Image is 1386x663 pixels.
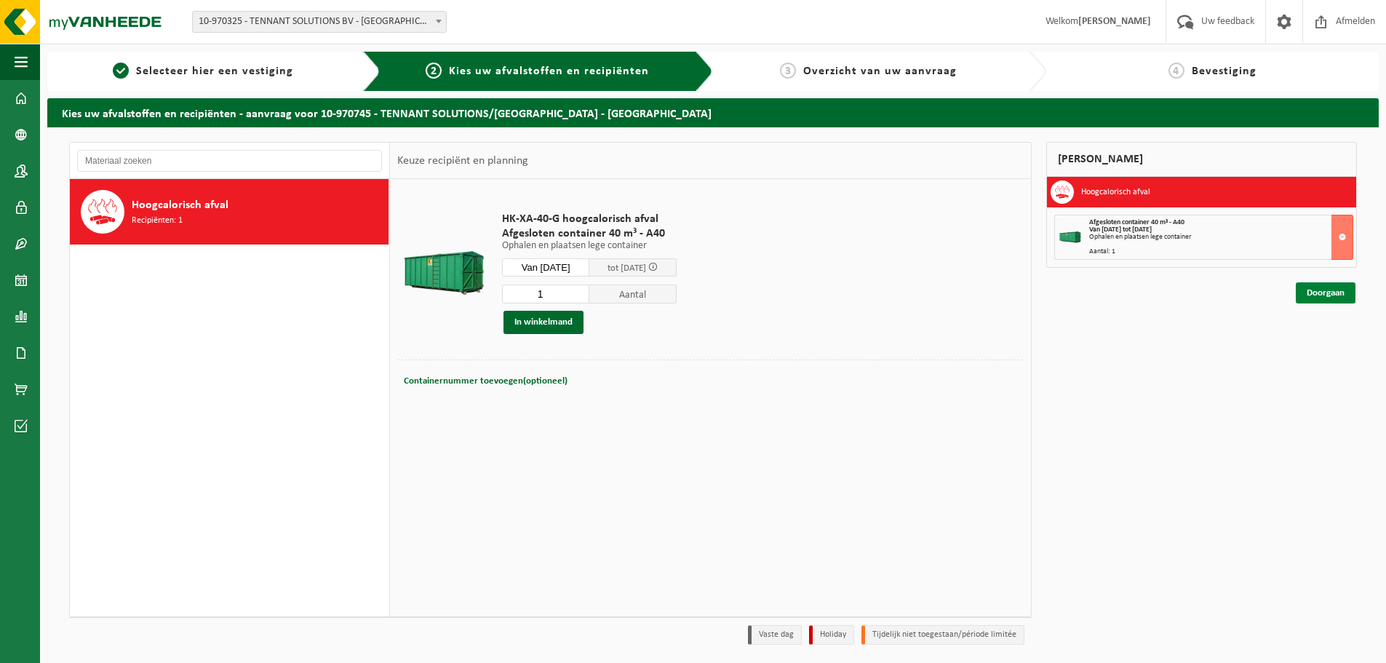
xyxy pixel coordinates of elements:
[70,179,389,245] button: Hoogcalorisch afval Recipiënten: 1
[1089,226,1152,234] strong: Van [DATE] tot [DATE]
[1078,16,1151,27] strong: [PERSON_NAME]
[1081,180,1150,204] h3: Hoogcalorisch afval
[402,371,569,392] button: Containernummer toevoegen(optioneel)
[77,150,382,172] input: Materiaal zoeken
[449,65,649,77] span: Kies uw afvalstoffen en recipiënten
[1089,248,1353,255] div: Aantal: 1
[1168,63,1184,79] span: 4
[1089,234,1353,241] div: Ophalen en plaatsen lege container
[426,63,442,79] span: 2
[748,625,802,645] li: Vaste dag
[1192,65,1256,77] span: Bevestiging
[390,143,535,179] div: Keuze recipiënt en planning
[1046,142,1358,177] div: [PERSON_NAME]
[1296,282,1355,303] a: Doorgaan
[861,625,1024,645] li: Tijdelijk niet toegestaan/période limitée
[136,65,293,77] span: Selecteer hier een vestiging
[132,196,228,214] span: Hoogcalorisch afval
[502,241,677,251] p: Ophalen en plaatsen lege container
[502,258,589,277] input: Selecteer datum
[803,65,957,77] span: Overzicht van uw aanvraag
[502,212,677,226] span: HK-XA-40-G hoogcalorisch afval
[502,226,677,241] span: Afgesloten container 40 m³ - A40
[192,11,447,33] span: 10-970325 - TENNANT SOLUTIONS BV - MECHELEN
[55,63,351,80] a: 1Selecteer hier een vestiging
[193,12,446,32] span: 10-970325 - TENNANT SOLUTIONS BV - MECHELEN
[589,285,677,303] span: Aantal
[404,376,567,386] span: Containernummer toevoegen(optioneel)
[503,311,584,334] button: In winkelmand
[608,263,646,273] span: tot [DATE]
[1089,218,1184,226] span: Afgesloten container 40 m³ - A40
[113,63,129,79] span: 1
[132,214,183,228] span: Recipiënten: 1
[809,625,854,645] li: Holiday
[780,63,796,79] span: 3
[47,98,1379,127] h2: Kies uw afvalstoffen en recipiënten - aanvraag voor 10-970745 - TENNANT SOLUTIONS/[GEOGRAPHIC_DAT...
